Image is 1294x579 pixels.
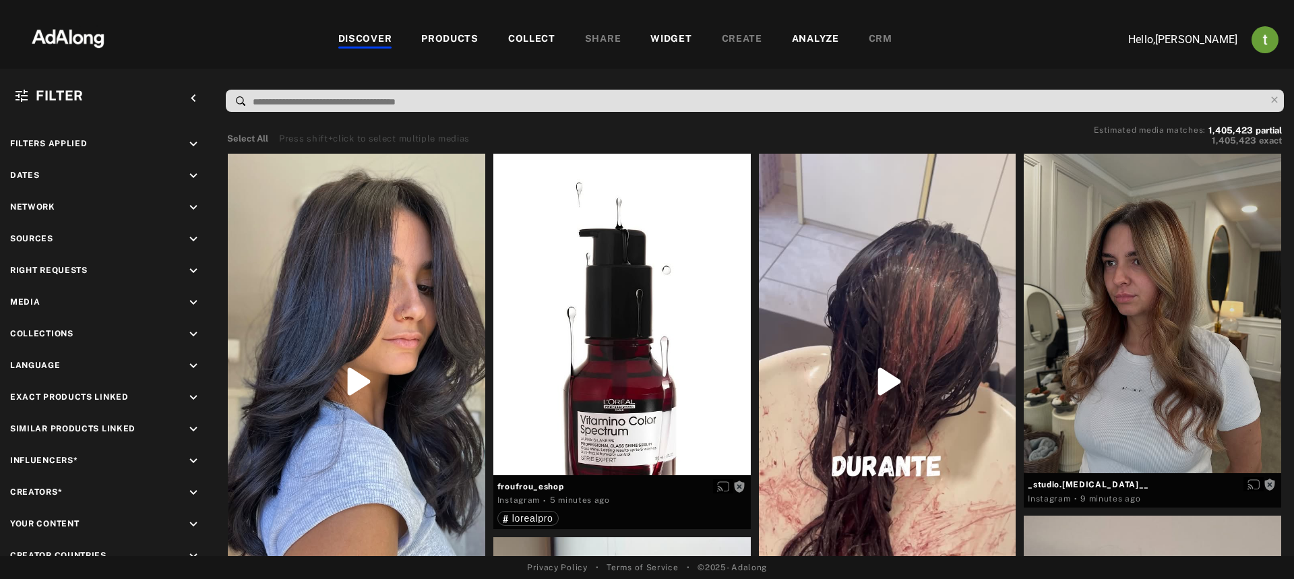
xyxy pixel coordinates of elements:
[607,561,678,574] a: Terms of Service
[1264,479,1276,489] span: Rights not requested
[9,17,127,57] img: 63233d7d88ed69de3c212112c67096b6.png
[698,561,767,574] span: © 2025 - Adalong
[1248,23,1282,57] button: Account settings
[497,494,540,506] div: Instagram
[508,32,555,48] div: COLLECT
[279,132,470,146] div: Press shift+click to select multiple medias
[10,234,53,243] span: Sources
[36,88,84,104] span: Filter
[186,359,201,373] i: keyboard_arrow_down
[421,32,479,48] div: PRODUCTS
[10,456,78,465] span: Influencers*
[10,424,135,433] span: Similar Products Linked
[186,517,201,532] i: keyboard_arrow_down
[1094,134,1282,148] button: 1,405,423exact
[186,454,201,468] i: keyboard_arrow_down
[186,169,201,183] i: keyboard_arrow_down
[1094,125,1206,135] span: Estimated media matches:
[543,495,547,506] span: ·
[186,549,201,563] i: keyboard_arrow_down
[10,487,62,497] span: Creators*
[10,171,40,180] span: Dates
[186,264,201,278] i: keyboard_arrow_down
[722,32,762,48] div: CREATE
[186,232,201,247] i: keyboard_arrow_down
[10,266,88,275] span: Right Requests
[1243,477,1264,491] button: Enable diffusion on this media
[792,32,839,48] div: ANALYZE
[186,200,201,215] i: keyboard_arrow_down
[227,132,268,146] button: Select All
[497,481,747,493] span: froufrou_eshop
[1252,26,1278,53] img: ACg8ocJj1Mp6hOb8A41jL1uwSMxz7God0ICt0FEFk954meAQ=s96-c
[650,32,691,48] div: WIDGET
[186,327,201,342] i: keyboard_arrow_down
[503,514,553,523] div: lorealpro
[585,32,621,48] div: SHARE
[10,329,73,338] span: Collections
[1080,494,1140,504] time: 2025-09-23T08:19:30.000Z
[1103,32,1237,48] p: Hello, [PERSON_NAME]
[550,495,610,505] time: 2025-09-23T08:24:00.000Z
[10,202,55,212] span: Network
[733,481,745,491] span: Rights not requested
[1208,125,1253,135] span: 1,405,423
[10,139,88,148] span: Filters applied
[596,561,599,574] span: •
[713,479,733,493] button: Enable diffusion on this media
[1028,479,1277,491] span: _studio.[MEDICAL_DATA]__
[10,297,40,307] span: Media
[186,485,201,500] i: keyboard_arrow_down
[1028,493,1070,505] div: Instagram
[338,32,392,48] div: DISCOVER
[1212,135,1256,146] span: 1,405,423
[869,32,892,48] div: CRM
[10,551,106,560] span: Creator Countries
[186,390,201,405] i: keyboard_arrow_down
[10,361,61,370] span: Language
[1208,127,1282,134] button: 1,405,423partial
[512,513,553,524] span: lorealpro
[687,561,690,574] span: •
[1074,493,1078,504] span: ·
[186,422,201,437] i: keyboard_arrow_down
[10,519,79,528] span: Your Content
[186,137,201,152] i: keyboard_arrow_down
[186,295,201,310] i: keyboard_arrow_down
[527,561,588,574] a: Privacy Policy
[186,91,201,106] i: keyboard_arrow_left
[10,392,129,402] span: Exact Products Linked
